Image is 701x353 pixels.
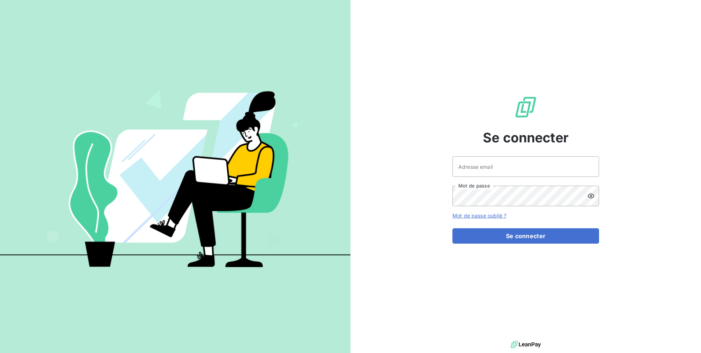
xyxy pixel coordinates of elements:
[452,228,599,244] button: Se connecter
[511,339,541,350] img: logo
[452,212,506,219] a: Mot de passe oublié ?
[452,156,599,177] input: placeholder
[514,95,537,119] img: Logo LeanPay
[483,128,569,148] span: Se connecter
